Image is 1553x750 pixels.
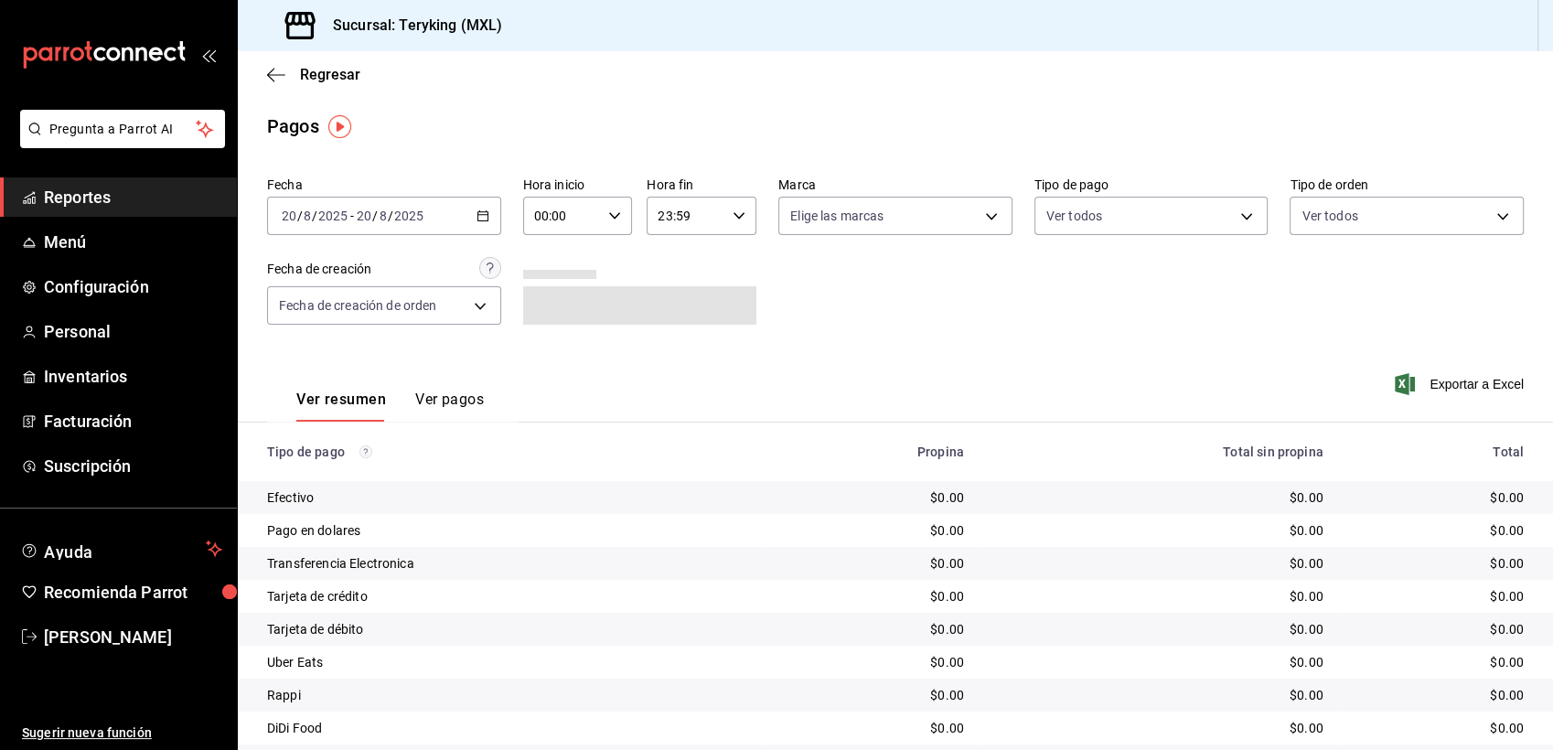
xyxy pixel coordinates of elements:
[44,580,222,605] span: Recomienda Parrot
[993,686,1323,704] div: $0.00
[44,319,222,344] span: Personal
[359,445,372,458] svg: Los pagos realizados con Pay y otras terminales son montos brutos.
[318,15,502,37] h3: Sucursal: Teryking (MXL)
[415,391,484,422] button: Ver pagos
[388,209,393,223] span: /
[1034,178,1269,191] label: Tipo de pago
[22,723,222,743] span: Sugerir nueva función
[267,686,753,704] div: Rappi
[993,445,1323,459] div: Total sin propina
[993,521,1323,540] div: $0.00
[13,133,225,152] a: Pregunta a Parrot AI
[523,178,633,191] label: Hora inicio
[267,66,360,83] button: Regresar
[993,554,1323,573] div: $0.00
[993,620,1323,638] div: $0.00
[267,178,501,191] label: Fecha
[44,625,222,649] span: [PERSON_NAME]
[1353,686,1524,704] div: $0.00
[782,587,964,605] div: $0.00
[49,120,197,139] span: Pregunta a Parrot AI
[281,209,297,223] input: --
[279,296,436,315] span: Fecha de creación de orden
[379,209,388,223] input: --
[1290,178,1524,191] label: Tipo de orden
[393,209,424,223] input: ----
[267,653,753,671] div: Uber Eats
[303,209,312,223] input: --
[1398,373,1524,395] button: Exportar a Excel
[296,391,386,422] button: Ver resumen
[1353,620,1524,638] div: $0.00
[44,409,222,434] span: Facturación
[372,209,378,223] span: /
[993,653,1323,671] div: $0.00
[267,587,753,605] div: Tarjeta de crédito
[782,554,964,573] div: $0.00
[782,488,964,507] div: $0.00
[782,653,964,671] div: $0.00
[300,66,360,83] span: Regresar
[44,364,222,389] span: Inventarios
[782,521,964,540] div: $0.00
[44,538,198,560] span: Ayuda
[267,554,753,573] div: Transferencia Electronica
[778,178,1012,191] label: Marca
[44,274,222,299] span: Configuración
[267,445,753,459] div: Tipo de pago
[993,488,1323,507] div: $0.00
[296,391,484,422] div: navigation tabs
[1353,445,1524,459] div: Total
[1353,653,1524,671] div: $0.00
[1046,207,1102,225] span: Ver todos
[1353,554,1524,573] div: $0.00
[1301,207,1357,225] span: Ver todos
[1353,719,1524,737] div: $0.00
[317,209,348,223] input: ----
[201,48,216,62] button: open_drawer_menu
[1353,587,1524,605] div: $0.00
[267,620,753,638] div: Tarjeta de débito
[267,488,753,507] div: Efectivo
[1353,488,1524,507] div: $0.00
[297,209,303,223] span: /
[267,260,371,279] div: Fecha de creación
[782,620,964,638] div: $0.00
[1353,521,1524,540] div: $0.00
[782,686,964,704] div: $0.00
[328,115,351,138] img: Tooltip marker
[44,454,222,478] span: Suscripción
[267,521,753,540] div: Pago en dolares
[267,719,753,737] div: DiDi Food
[350,209,354,223] span: -
[993,587,1323,605] div: $0.00
[20,110,225,148] button: Pregunta a Parrot AI
[312,209,317,223] span: /
[790,207,884,225] span: Elige las marcas
[782,719,964,737] div: $0.00
[993,719,1323,737] div: $0.00
[356,209,372,223] input: --
[782,445,964,459] div: Propina
[44,230,222,254] span: Menú
[44,185,222,209] span: Reportes
[267,112,319,140] div: Pagos
[647,178,756,191] label: Hora fin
